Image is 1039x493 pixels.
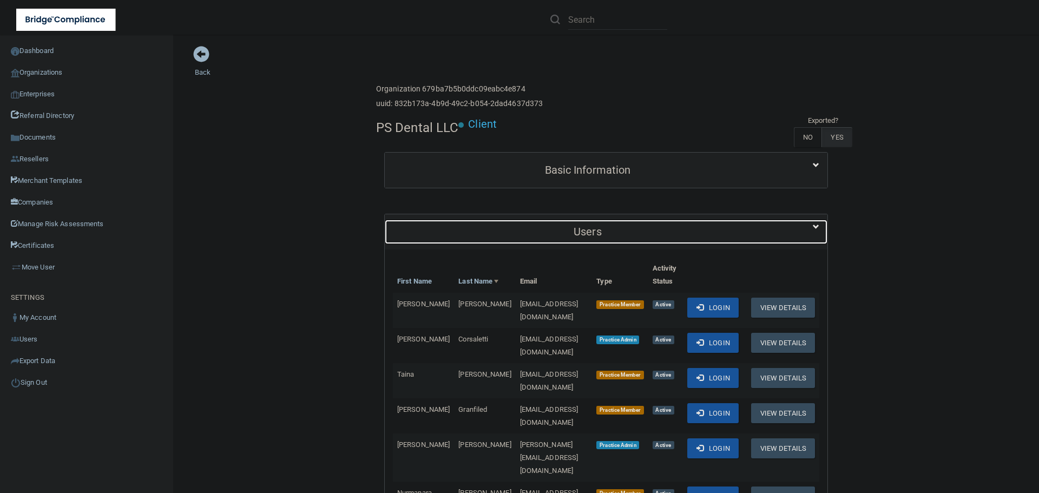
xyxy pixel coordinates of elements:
label: YES [821,127,852,147]
img: ic_user_dark.df1a06c3.png [11,313,19,322]
span: Practice Member [596,406,643,415]
img: icon-documents.8dae5593.png [11,134,19,142]
span: Practice Member [596,300,643,309]
span: Active [653,300,674,309]
a: Basic Information [393,158,819,182]
button: Login [687,368,739,388]
input: Search [568,10,667,30]
span: Practice Member [596,371,643,379]
button: View Details [751,333,815,353]
img: briefcase.64adab9b.png [11,262,22,273]
img: ic_power_dark.7ecde6b1.png [11,378,21,387]
span: Active [653,406,674,415]
img: ic_dashboard_dark.d01f4a41.png [11,47,19,56]
button: Login [687,438,739,458]
a: First Name [397,275,432,288]
span: [PERSON_NAME] [458,370,511,378]
span: Taina [397,370,415,378]
button: Login [687,333,739,353]
button: Login [687,403,739,423]
h5: Users [393,226,782,238]
span: Active [653,336,674,344]
span: [EMAIL_ADDRESS][DOMAIN_NAME] [520,405,578,426]
img: ic_reseller.de258add.png [11,155,19,163]
img: bridge_compliance_login_screen.278c3ca4.svg [16,9,116,31]
span: Practice Admin [596,441,639,450]
span: [EMAIL_ADDRESS][DOMAIN_NAME] [520,300,578,321]
a: Last Name [458,275,498,288]
span: [PERSON_NAME] [397,441,450,449]
button: View Details [751,298,815,318]
label: SETTINGS [11,291,44,304]
th: Type [592,258,648,293]
button: View Details [751,368,815,388]
p: Client [468,114,497,134]
span: [PERSON_NAME] [458,300,511,308]
img: icon-export.b9366987.png [11,357,19,365]
img: organization-icon.f8decf85.png [11,69,19,77]
th: Activity Status [648,258,683,293]
span: [PERSON_NAME] [397,335,450,343]
button: Login [687,298,739,318]
span: Granfiled [458,405,487,413]
h5: Basic Information [393,164,782,176]
span: [EMAIL_ADDRESS][DOMAIN_NAME] [520,335,578,356]
h6: Organization 679ba7b5b0ddc09eabc4e874 [376,85,543,93]
img: ic-search.3b580494.png [550,15,560,24]
a: Users [393,220,819,244]
img: icon-users.e205127d.png [11,335,19,344]
th: Email [516,258,593,293]
span: [PERSON_NAME] [458,441,511,449]
span: [PERSON_NAME] [397,300,450,308]
span: [PERSON_NAME][EMAIL_ADDRESS][DOMAIN_NAME] [520,441,578,475]
label: NO [794,127,821,147]
span: [EMAIL_ADDRESS][DOMAIN_NAME] [520,370,578,391]
button: View Details [751,403,815,423]
span: Practice Admin [596,336,639,344]
a: Back [195,55,211,76]
span: Corsaletti [458,335,488,343]
img: enterprise.0d942306.png [11,91,19,98]
span: Active [653,371,674,379]
button: View Details [751,438,815,458]
td: Exported? [794,114,852,127]
h6: uuid: 832b173a-4b9d-49c2-b054-2dad4637d373 [376,100,543,108]
span: Active [653,441,674,450]
span: [PERSON_NAME] [397,405,450,413]
h4: PS Dental LLC [376,121,458,135]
